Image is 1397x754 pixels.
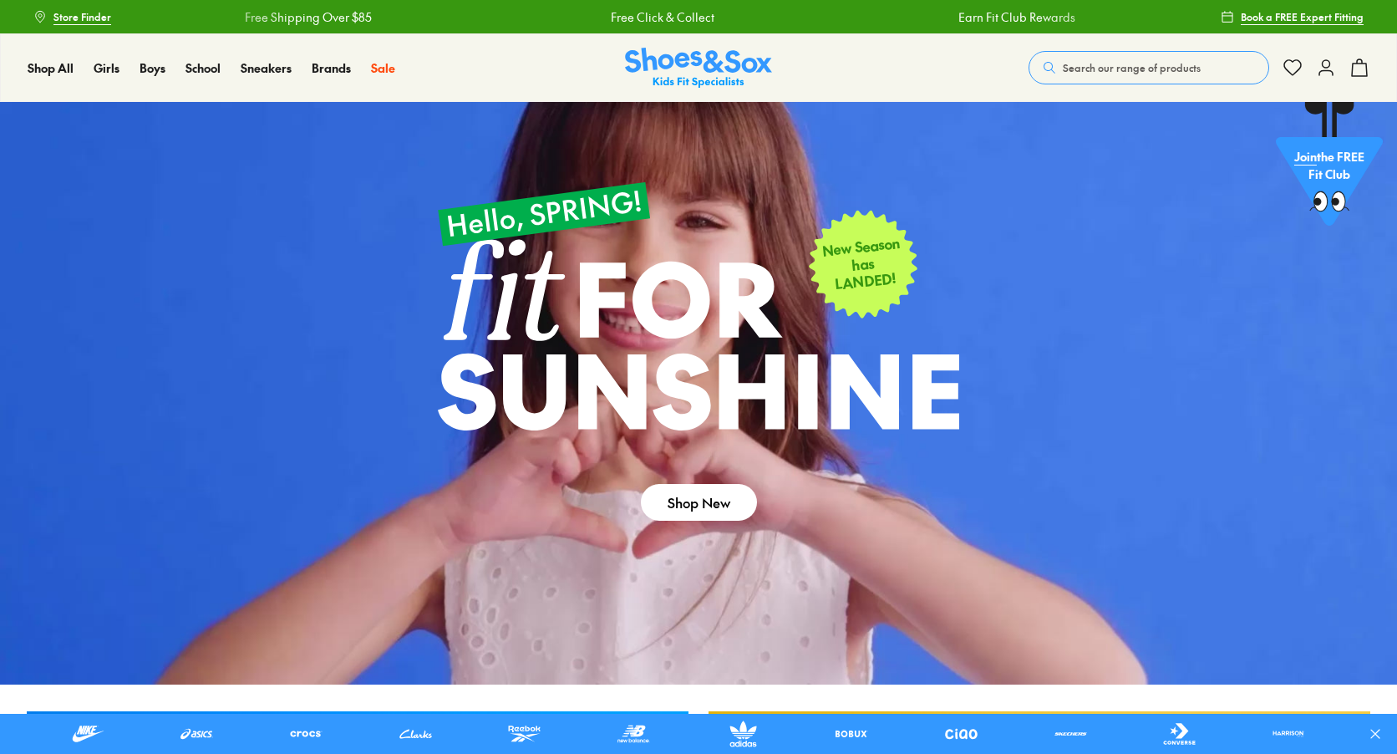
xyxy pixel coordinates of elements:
span: Store Finder [53,9,111,24]
button: Search our range of products [1029,51,1269,84]
a: Free Shipping Over $85 [244,8,371,26]
span: Join [1294,148,1317,165]
span: School [185,59,221,76]
span: Girls [94,59,119,76]
a: Shop All [28,59,74,77]
span: Search our range of products [1063,60,1201,75]
img: SNS_Logo_Responsive.svg [625,48,772,89]
span: Sneakers [241,59,292,76]
span: Book a FREE Expert Fitting [1241,9,1364,24]
a: Brands [312,59,351,77]
p: the FREE Fit Club [1276,135,1383,196]
a: Book a FREE Expert Fitting [1221,2,1364,32]
a: Sale [371,59,395,77]
span: Sale [371,59,395,76]
a: Shoes & Sox [625,48,772,89]
a: Store Finder [33,2,111,32]
a: Sneakers [241,59,292,77]
span: Boys [140,59,165,76]
a: Free Click & Collect [610,8,714,26]
a: School [185,59,221,77]
a: Boys [140,59,165,77]
a: Earn Fit Club Rewards [958,8,1074,26]
span: Shop All [28,59,74,76]
a: Shop New [641,484,757,521]
a: Jointhe FREE Fit Club [1276,101,1383,235]
span: Brands [312,59,351,76]
a: Girls [94,59,119,77]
